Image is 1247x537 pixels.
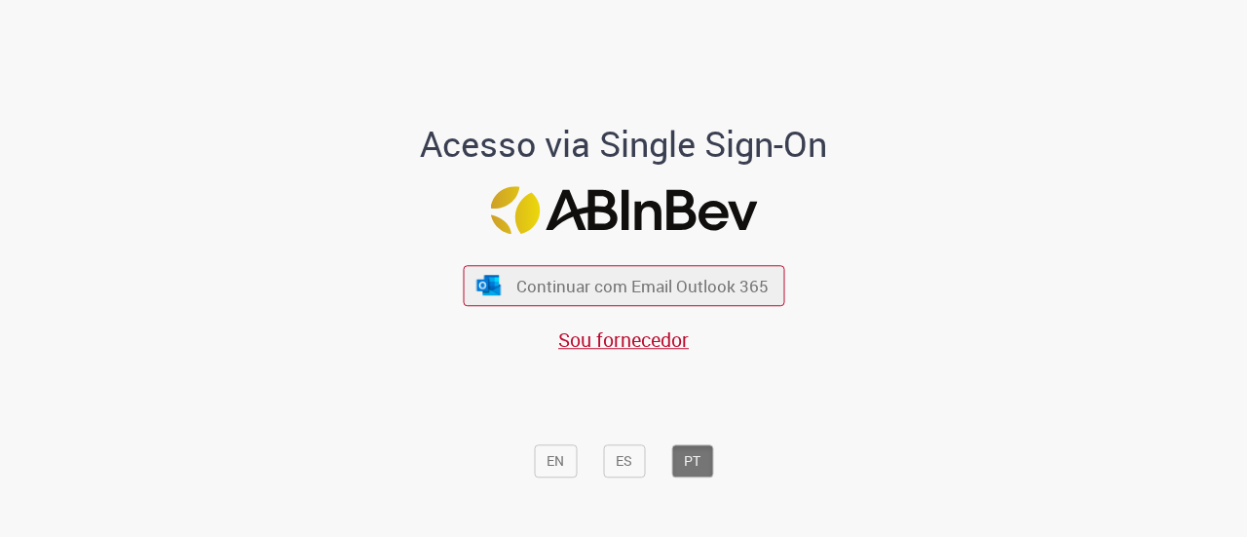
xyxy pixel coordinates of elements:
button: PT [671,444,713,478]
button: ES [603,444,645,478]
button: EN [534,444,577,478]
img: Logo ABInBev [490,186,757,234]
a: Sou fornecedor [558,326,689,353]
span: Continuar com Email Outlook 365 [516,275,769,297]
button: ícone Azure/Microsoft 360 Continuar com Email Outlook 365 [463,266,784,306]
img: ícone Azure/Microsoft 360 [475,275,503,295]
h1: Acesso via Single Sign-On [354,125,894,164]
